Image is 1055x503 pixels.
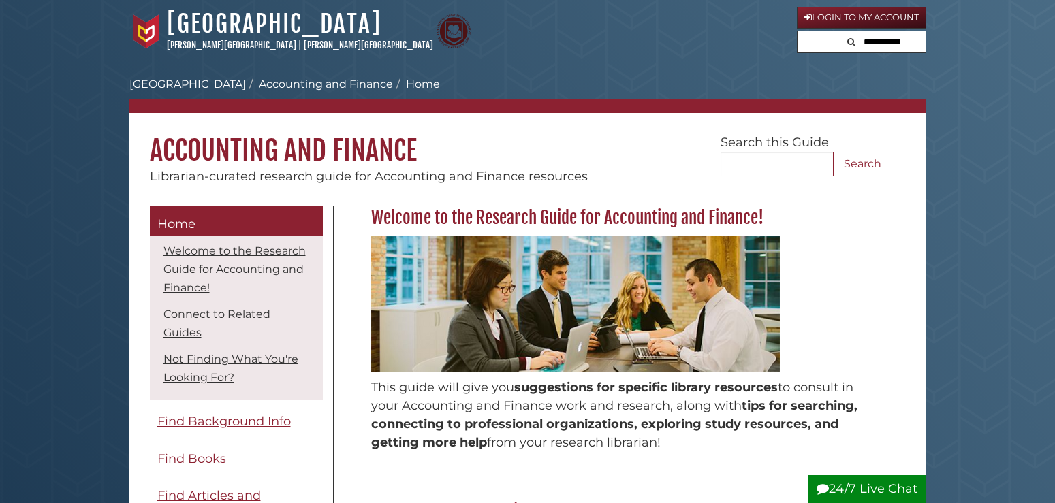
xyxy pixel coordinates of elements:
h2: Welcome to the Research Guide for Accounting and Finance! [364,207,885,229]
span: | [298,39,302,50]
img: Calvin University [129,14,163,48]
a: Login to My Account [797,7,926,29]
span: Find Background Info [157,414,291,429]
a: Connect to Related Guides [163,308,270,339]
span: Librarian-curated research guide for Accounting and Finance resources [150,169,588,184]
h1: Accounting and Finance [129,113,926,167]
button: Search [843,31,860,50]
i: Search [847,37,855,46]
a: [GEOGRAPHIC_DATA] [167,9,381,39]
span: Find Books [157,451,226,466]
a: [PERSON_NAME][GEOGRAPHIC_DATA] [167,39,296,50]
a: [PERSON_NAME][GEOGRAPHIC_DATA] [304,39,433,50]
span: tips for searching, connecting to professional organizations, exploring study resources, and gett... [371,398,857,450]
nav: breadcrumb [129,76,926,113]
span: Home [157,216,195,231]
li: Home [393,76,440,93]
p: This guide will give you to consult in your Accounting and Finance work and research, along with ... [371,378,879,452]
a: Accounting and Finance [259,78,393,91]
img: Calvin Theological Seminary [437,14,471,48]
a: Find Books [150,444,323,474]
a: Home [150,206,323,236]
a: Not Finding What You're Looking For? [163,353,298,384]
a: Find Background Info [150,406,323,437]
button: 24/7 Live Chat [808,475,926,503]
span: suggestions for specific library resources [514,380,778,395]
a: [GEOGRAPHIC_DATA] [129,78,246,91]
button: Search [840,152,885,176]
a: Welcome to the Research Guide for Accounting and Finance! [163,244,306,294]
